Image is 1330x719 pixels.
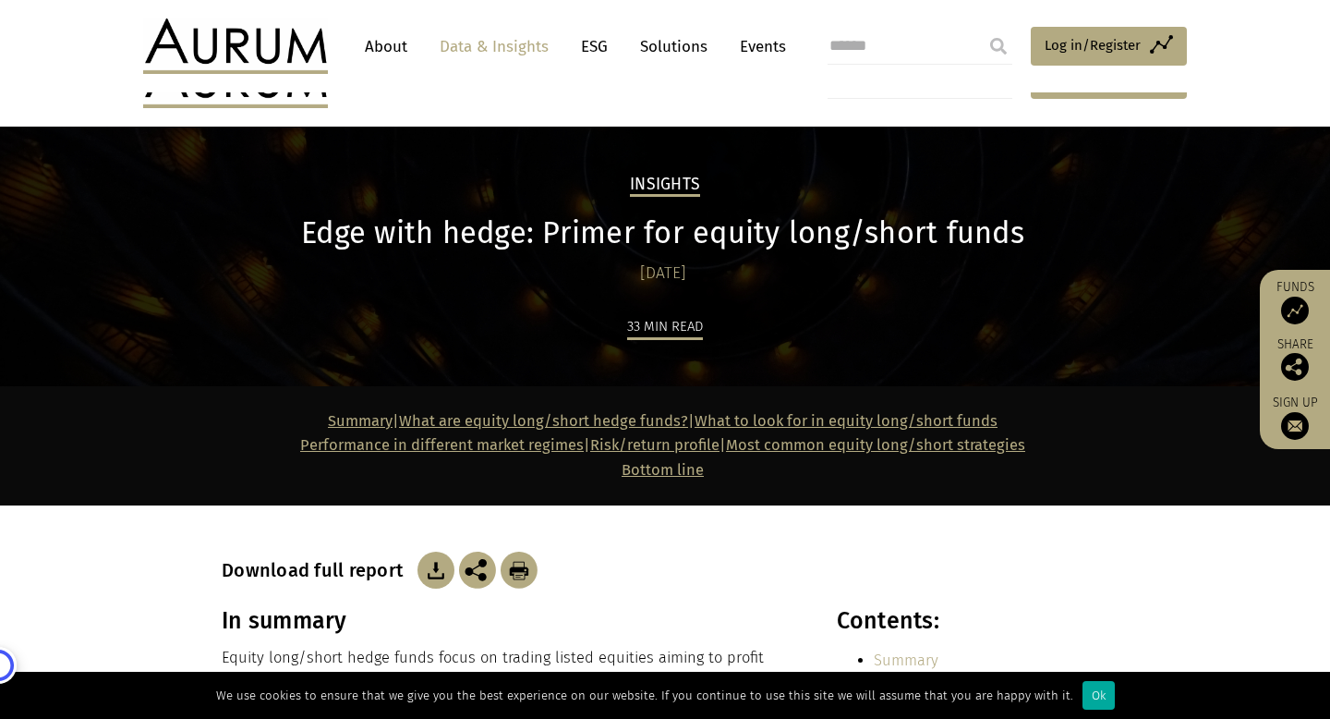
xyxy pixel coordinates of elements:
[627,315,703,340] div: 33 min read
[590,436,719,454] a: Risk/return profile
[143,18,328,74] img: Aurum
[1281,297,1309,324] img: Access Funds
[356,30,417,64] a: About
[630,175,700,197] h2: Insights
[417,552,454,589] img: Download Article
[726,436,1025,454] a: Most common equity long/short strategies
[1269,395,1321,440] a: Sign up
[222,261,1104,286] div: [DATE]
[430,30,558,64] a: Data & Insights
[300,436,584,454] a: Performance in different market regimes
[980,28,1017,65] input: Submit
[622,461,704,479] a: Bottom line
[837,607,1104,635] h3: Contents:
[1045,34,1141,56] span: Log in/Register
[1269,279,1321,324] a: Funds
[1031,27,1187,66] a: Log in/Register
[222,559,413,581] h3: Download full report
[300,412,1025,479] strong: | | | |
[695,412,997,430] a: What to look for in equity long/short funds
[501,552,538,589] img: Download Article
[222,607,796,635] h3: In summary
[874,652,938,669] a: Summary
[459,552,496,589] img: Share this post
[572,30,617,64] a: ESG
[631,30,717,64] a: Solutions
[731,30,786,64] a: Events
[328,412,393,430] a: Summary
[399,412,688,430] a: What are equity long/short hedge funds?
[222,215,1104,251] h1: Edge with hedge: Primer for equity long/short funds
[1269,338,1321,381] div: Share
[1281,353,1309,381] img: Share this post
[1281,412,1309,440] img: Sign up to our newsletter
[1082,681,1115,710] div: Ok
